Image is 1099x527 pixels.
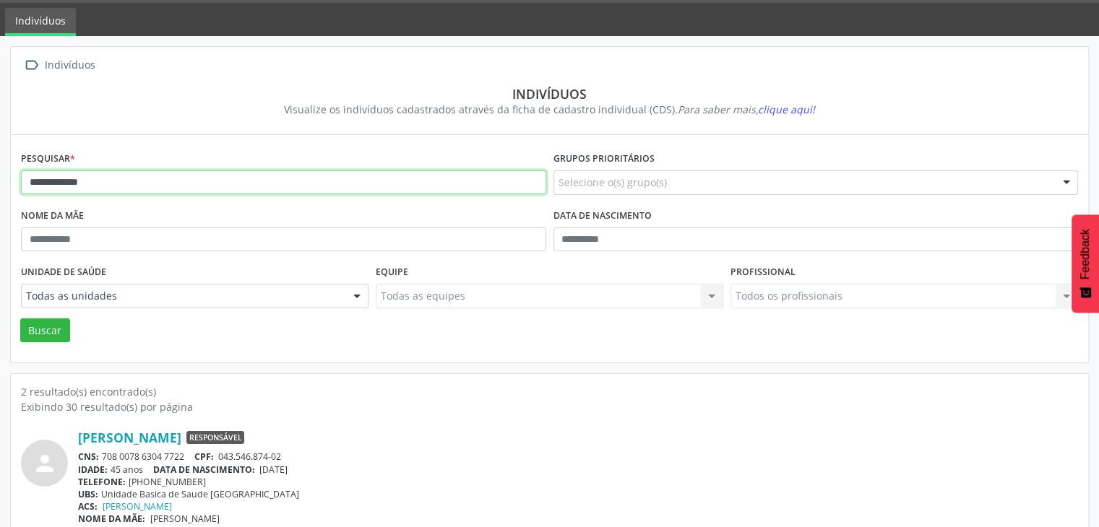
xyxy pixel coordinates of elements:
[78,463,1078,476] div: 45 anos
[42,55,98,76] div: Indivíduos
[78,476,126,488] span: TELEFONE:
[78,513,145,525] span: NOME DA MÃE:
[21,261,106,284] label: Unidade de saúde
[730,261,796,284] label: Profissional
[78,488,1078,500] div: Unidade Basica de Saude [GEOGRAPHIC_DATA]
[678,103,815,116] i: Para saber mais,
[259,463,288,476] span: [DATE]
[78,488,98,500] span: UBS:
[153,463,255,476] span: DATA DE NASCIMENTO:
[26,289,339,303] span: Todas as unidades
[31,86,1068,102] div: Indivíduos
[78,463,108,476] span: IDADE:
[1072,214,1099,313] button: Feedback - Mostrar pesquisa
[553,205,652,227] label: Data de nascimento
[376,261,408,284] label: Equipe
[78,430,181,445] a: [PERSON_NAME]
[553,148,655,170] label: Grupos prioritários
[1079,229,1092,279] span: Feedback
[78,476,1078,488] div: [PHONE_NUMBER]
[21,55,42,76] i: 
[78,450,1078,463] div: 708 0078 6304 7722
[20,318,70,343] button: Buscar
[21,205,84,227] label: Nome da mãe
[31,102,1068,117] div: Visualize os indivíduos cadastrados através da ficha de cadastro individual (CDS).
[758,103,815,116] span: clique aqui!
[78,500,98,513] span: ACS:
[21,148,75,170] label: Pesquisar
[21,399,1078,414] div: Exibindo 30 resultado(s) por página
[559,175,667,190] span: Selecione o(s) grupo(s)
[194,450,214,463] span: CPF:
[186,431,244,444] span: Responsável
[21,55,98,76] a:  Indivíduos
[218,450,281,463] span: 043.546.874-02
[150,513,220,525] span: [PERSON_NAME]
[5,8,76,36] a: Indivíduos
[32,450,58,476] i: person
[103,500,172,513] a: [PERSON_NAME]
[78,450,99,463] span: CNS:
[21,384,1078,399] div: 2 resultado(s) encontrado(s)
